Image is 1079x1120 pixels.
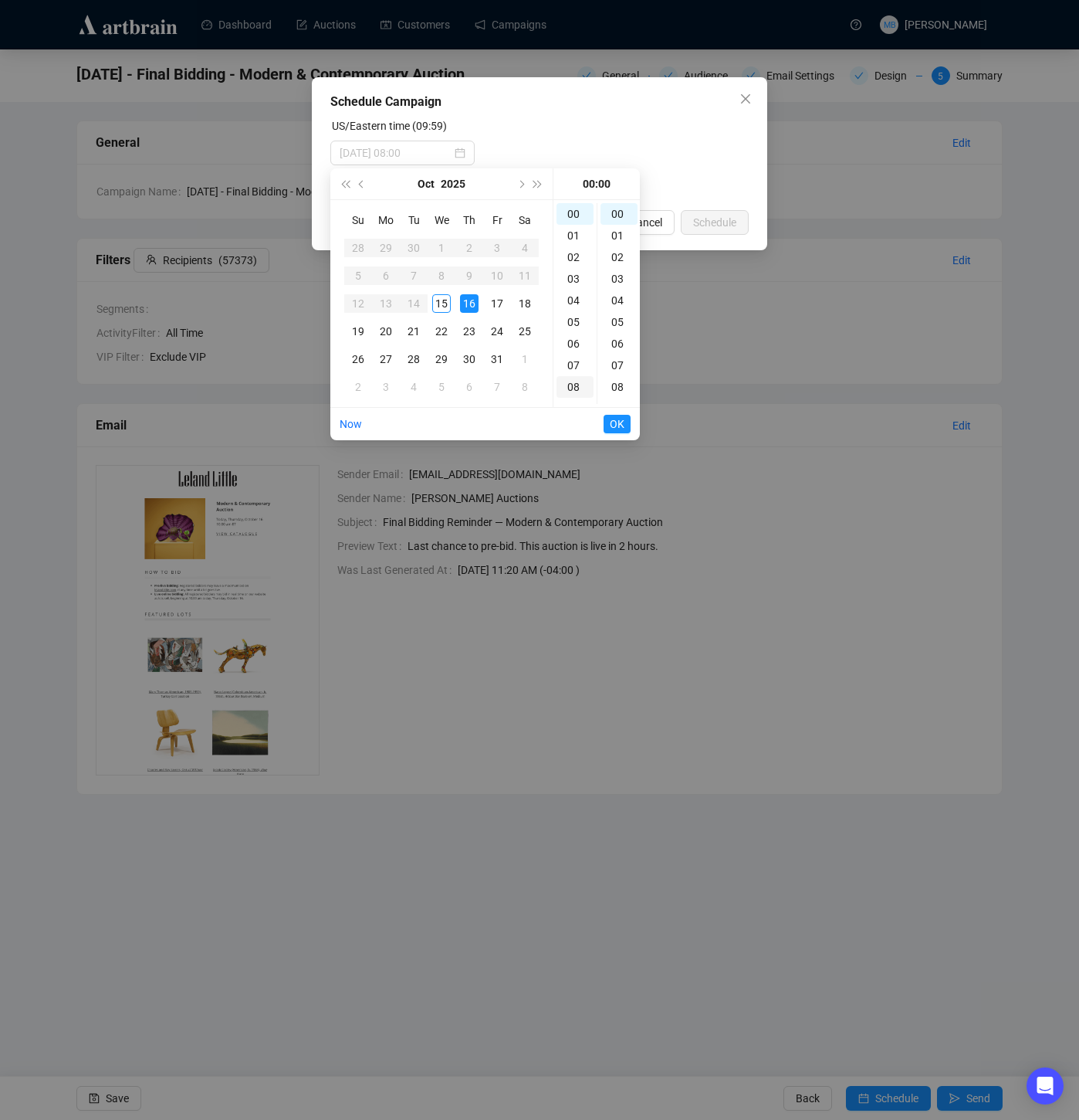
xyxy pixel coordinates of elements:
[600,355,638,376] div: 07
[617,210,675,235] button: Cancel
[372,290,400,317] td: 2025-10-13
[349,239,367,257] div: 28
[483,373,511,401] td: 2025-11-07
[344,206,372,234] th: Su
[460,350,479,368] div: 30
[600,376,638,398] div: 08
[600,311,638,333] div: 05
[488,266,506,285] div: 10
[340,144,452,161] input: Select date
[344,234,372,262] td: 2025-09-28
[372,206,400,234] th: Mo
[372,373,400,401] td: 2025-11-03
[556,398,594,419] div: 09
[400,290,428,317] td: 2025-10-14
[600,333,638,355] div: 06
[404,350,423,368] div: 28
[432,294,451,313] div: 15
[418,168,435,199] button: Choose a month
[733,87,758,111] button: Close
[600,290,638,311] div: 04
[400,234,428,262] td: 2025-09-30
[340,418,362,430] a: Now
[1027,1067,1064,1105] div: Open Intercom Messenger
[349,266,367,285] div: 5
[344,345,372,373] td: 2025-10-26
[428,262,455,290] td: 2025-10-08
[455,206,483,234] th: Th
[516,266,534,285] div: 11
[600,268,638,290] div: 03
[372,345,400,373] td: 2025-10-27
[432,239,451,257] div: 1
[460,322,479,341] div: 23
[404,294,423,313] div: 14
[400,206,428,234] th: Tu
[400,345,428,373] td: 2025-10-28
[428,206,455,234] th: We
[377,266,395,285] div: 6
[400,262,428,290] td: 2025-10-07
[455,290,483,317] td: 2025-10-16
[455,262,483,290] td: 2025-10-09
[610,409,624,439] span: OK
[432,266,451,285] div: 8
[432,322,451,341] div: 22
[344,317,372,345] td: 2025-10-19
[511,262,539,290] td: 2025-10-11
[516,294,534,313] div: 18
[681,210,749,235] button: Schedule
[511,290,539,317] td: 2025-10-18
[428,317,455,345] td: 2025-10-22
[344,373,372,401] td: 2025-11-02
[400,317,428,345] td: 2025-10-21
[455,234,483,262] td: 2025-10-02
[460,378,479,396] div: 6
[600,225,638,246] div: 01
[349,322,367,341] div: 19
[488,350,506,368] div: 31
[432,350,451,368] div: 29
[483,317,511,345] td: 2025-10-24
[600,398,638,419] div: 09
[337,168,353,199] button: Last year (Control + left)
[428,234,455,262] td: 2025-10-01
[483,234,511,262] td: 2025-10-03
[344,262,372,290] td: 2025-10-05
[511,373,539,401] td: 2025-11-08
[556,225,594,246] div: 01
[377,239,395,257] div: 29
[483,290,511,317] td: 2025-10-17
[349,378,367,396] div: 2
[432,378,451,396] div: 5
[483,262,511,290] td: 2025-10-10
[377,378,395,396] div: 3
[488,294,506,313] div: 17
[441,168,465,199] button: Choose a year
[428,345,455,373] td: 2025-10-29
[604,415,631,433] button: OK
[428,290,455,317] td: 2025-10-15
[332,120,447,132] label: US/Eastern time (09:59)
[428,373,455,401] td: 2025-11-05
[483,206,511,234] th: Fr
[516,322,534,341] div: 25
[600,203,638,225] div: 00
[556,203,594,225] div: 00
[377,322,395,341] div: 20
[556,290,594,311] div: 04
[516,239,534,257] div: 4
[330,93,749,111] div: Schedule Campaign
[556,333,594,355] div: 06
[600,246,638,268] div: 02
[511,345,539,373] td: 2025-11-01
[377,350,395,368] div: 27
[455,345,483,373] td: 2025-10-30
[349,294,367,313] div: 12
[404,239,423,257] div: 30
[739,93,752,105] span: close
[556,268,594,290] div: 03
[455,317,483,345] td: 2025-10-23
[488,378,506,396] div: 7
[455,373,483,401] td: 2025-11-06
